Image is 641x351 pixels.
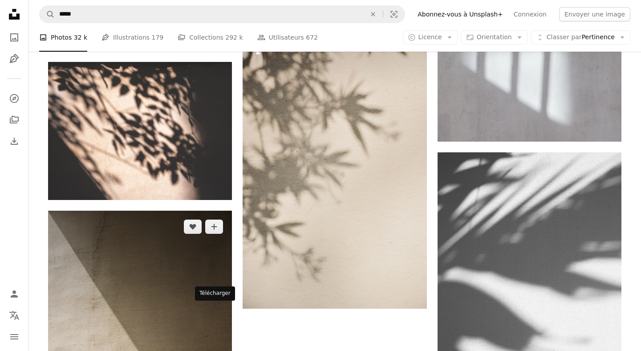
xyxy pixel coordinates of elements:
img: L’ombre d’un arbre sur un mur [48,62,232,200]
span: 292 k [225,33,243,42]
img: Un gros plan de neige [243,33,426,309]
button: Rechercher sur Unsplash [40,6,55,23]
a: peinture abstraite noir et blanc [438,286,621,294]
button: Menu [5,328,23,346]
button: J’aime [184,220,202,234]
span: 179 [152,33,164,42]
a: Explorer [5,90,23,107]
a: Historique de téléchargement [5,132,23,150]
span: Pertinence [547,33,615,42]
a: Accueil — Unsplash [5,5,23,25]
button: Envoyer une image [559,7,630,21]
a: Collections [5,111,23,129]
a: Illustrations 179 [101,23,163,52]
button: Orientation [461,30,527,45]
span: Orientation [477,33,512,41]
button: Langue [5,306,23,324]
span: Classer par [547,33,582,41]
a: Mur peint en blanc [438,76,621,84]
button: Recherche de visuels [383,6,405,23]
a: Collections 292 k [178,23,243,52]
form: Rechercher des visuels sur tout le site [39,5,405,23]
span: 672 [306,33,318,42]
button: Classer parPertinence [531,30,630,45]
a: Photos [5,29,23,46]
a: Abonnez-vous à Unsplash+ [412,7,508,21]
a: Illustrations [5,50,23,68]
a: Utilisateurs 672 [257,23,318,52]
a: Connexion [508,7,552,21]
a: Connexion / S’inscrire [5,285,23,303]
span: Licence [418,33,442,41]
img: Mur peint en blanc [438,19,621,142]
button: Effacer [363,6,383,23]
button: Licence [403,30,458,45]
a: Un gros plan de neige [243,166,426,174]
button: Ajouter à la collection [205,220,223,234]
a: L’ombre d’un arbre sur un mur [48,127,232,135]
div: Télécharger [195,286,235,301]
